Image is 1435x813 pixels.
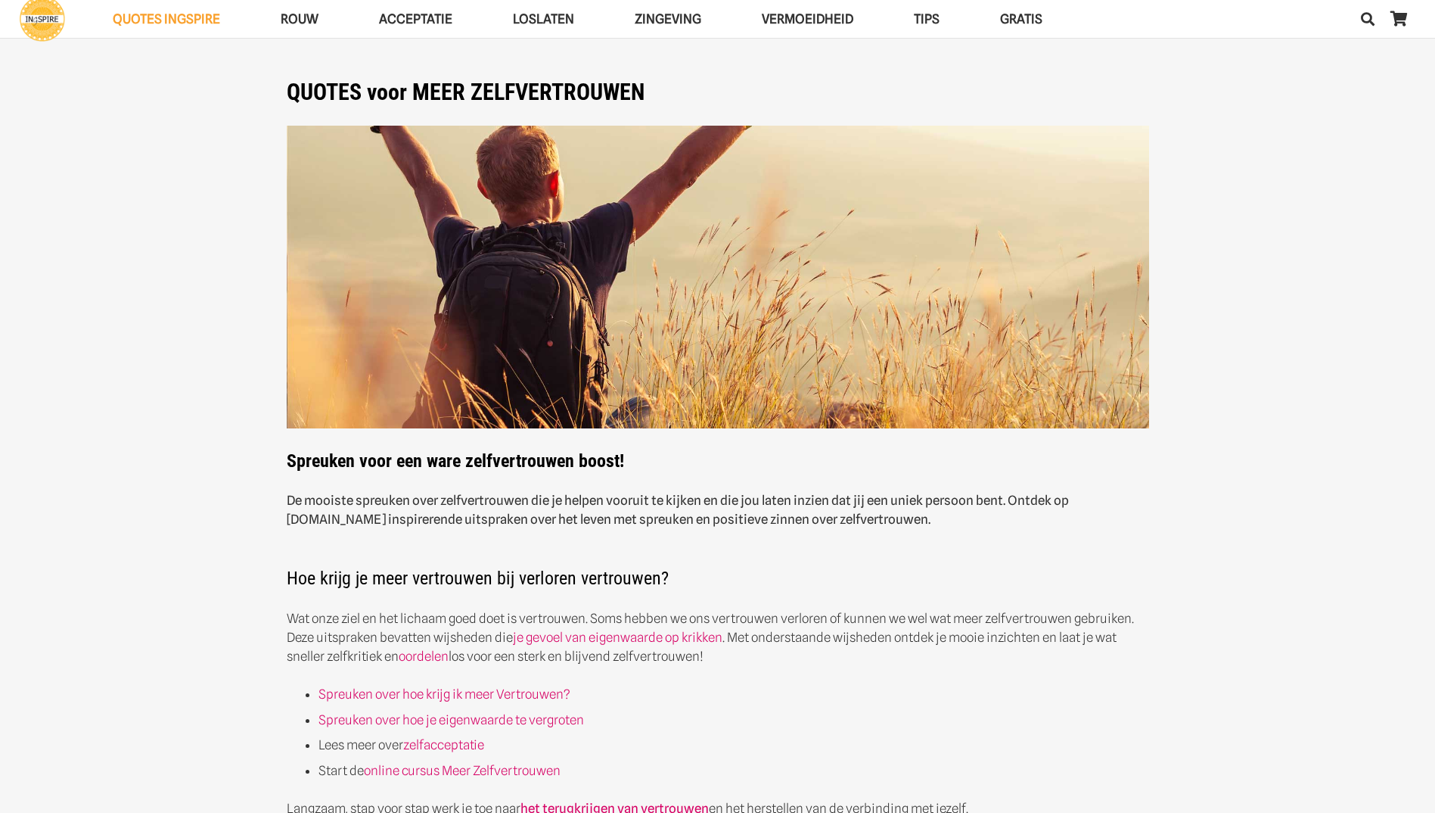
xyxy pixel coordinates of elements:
[318,687,570,702] a: Spreuken over hoe krijg ik meer Vertrouwen?
[513,630,722,645] a: je gevoel van eigenwaarde op krikken
[379,11,452,26] span: Acceptatie
[113,11,220,26] span: QUOTES INGSPIRE
[281,11,318,26] span: ROUW
[399,649,449,664] a: oordelen
[318,762,1149,780] li: Start de
[287,79,1149,106] h1: QUOTES voor MEER ZELFVERTROUWEN
[364,763,561,778] a: online cursus Meer Zelfvertrouwen
[287,549,1149,590] h4: Hoe krijg je meer vertrouwen bij verloren vertrouwen?
[914,11,940,26] span: TIPS
[287,126,1149,472] strong: Spreuken voor een ware zelfvertrouwen boost!
[1000,11,1042,26] span: GRATIS
[403,737,484,752] a: zelfacceptatie
[287,493,1069,527] strong: De mooiste spreuken over zelfvertrouwen die je helpen vooruit te kijken en die jou laten inzien d...
[635,11,701,26] span: Zingeving
[318,712,584,727] a: Spreuken over hoe je eigenwaarde te vergroten
[287,609,1149,666] p: Wat onze ziel en het lichaam goed doet is vertrouwen. Soms hebben we ons vertrouwen verloren of k...
[287,126,1149,429] img: Een zelfvertrouwen boost met deze spreuken over zelfvertrouwen - ingspire
[513,11,574,26] span: Loslaten
[318,736,1149,755] li: Lees meer over
[762,11,853,26] span: VERMOEIDHEID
